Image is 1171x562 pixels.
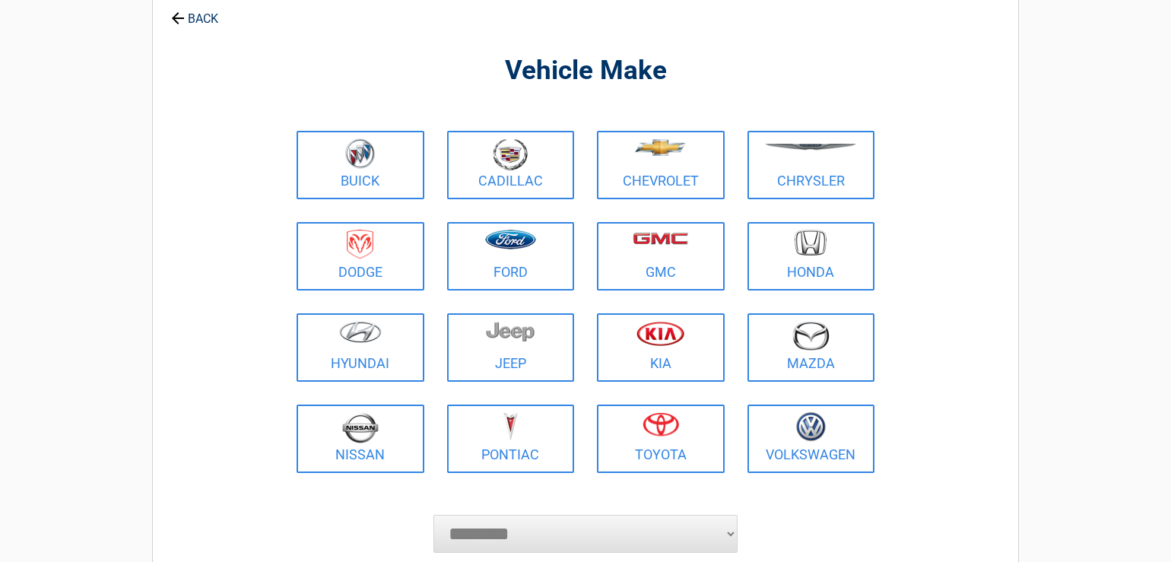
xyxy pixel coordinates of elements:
[597,131,725,199] a: Chevrolet
[339,321,382,343] img: hyundai
[636,321,684,346] img: kia
[747,131,875,199] a: Chrysler
[297,313,424,382] a: Hyundai
[747,313,875,382] a: Mazda
[633,232,688,245] img: gmc
[345,138,375,169] img: buick
[792,321,830,351] img: mazda
[297,131,424,199] a: Buick
[493,138,528,170] img: cadillac
[764,144,857,151] img: chrysler
[796,412,826,442] img: volkswagen
[635,139,686,156] img: chevrolet
[447,405,575,473] a: Pontiac
[597,405,725,473] a: Toyota
[485,230,536,249] img: ford
[297,222,424,291] a: Dodge
[747,405,875,473] a: Volkswagen
[597,313,725,382] a: Kia
[297,405,424,473] a: Nissan
[747,222,875,291] a: Honda
[503,412,518,441] img: pontiac
[447,131,575,199] a: Cadillac
[643,412,679,437] img: toyota
[486,321,535,342] img: jeep
[293,53,878,89] h2: Vehicle Make
[342,412,379,443] img: nissan
[347,230,373,259] img: dodge
[447,313,575,382] a: Jeep
[447,222,575,291] a: Ford
[597,222,725,291] a: GMC
[795,230,827,256] img: honda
